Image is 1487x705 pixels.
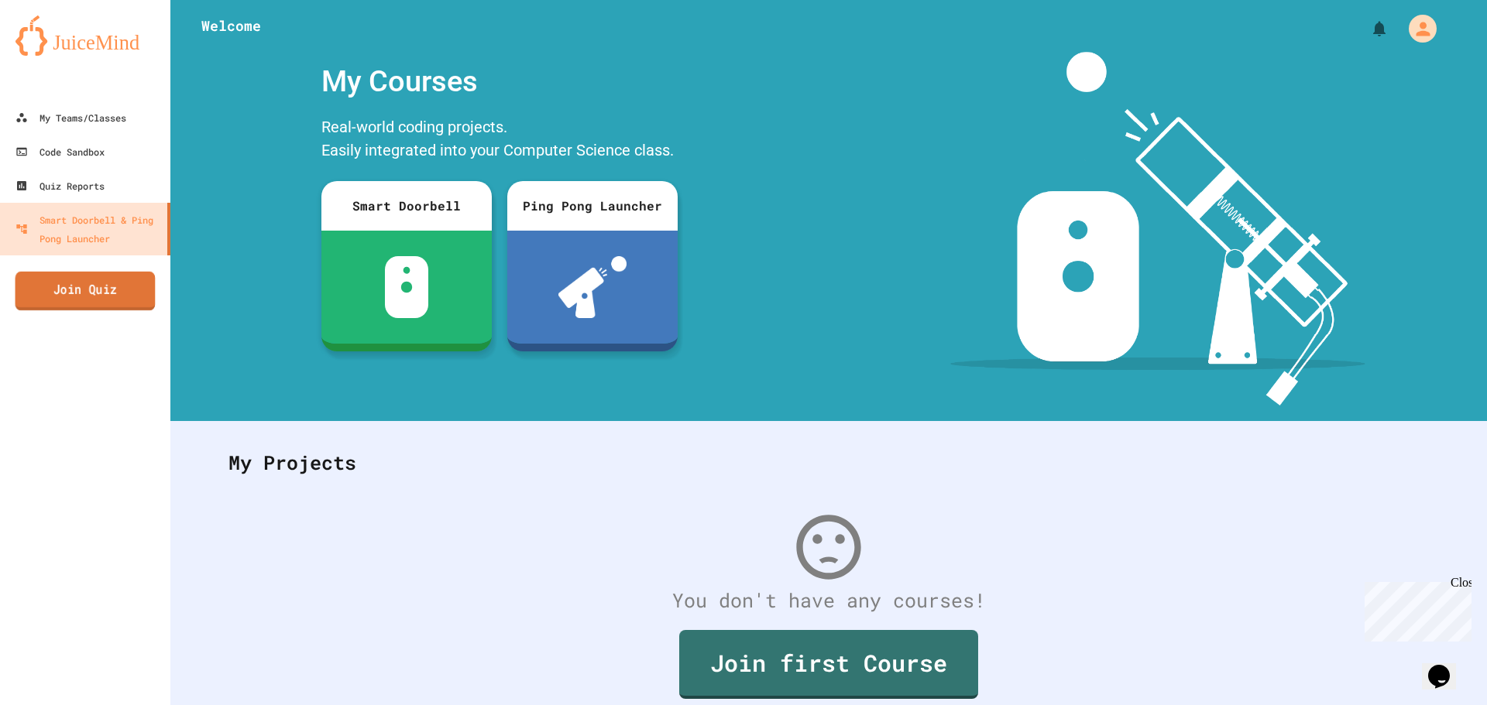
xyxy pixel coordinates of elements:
[213,586,1444,615] div: You don't have any courses!
[679,630,978,699] a: Join first Course
[15,142,105,161] div: Code Sandbox
[314,52,685,111] div: My Courses
[15,176,105,195] div: Quiz Reports
[6,6,107,98] div: Chat with us now!Close
[385,256,429,318] img: sdb-white.svg
[1358,576,1472,642] iframe: chat widget
[314,111,685,169] div: Real-world coding projects. Easily integrated into your Computer Science class.
[1341,15,1393,42] div: My Notifications
[558,256,627,318] img: ppl-with-ball.png
[1393,11,1441,46] div: My Account
[15,272,156,310] a: Join Quiz
[950,52,1365,406] img: banner-image-my-projects.png
[15,15,155,56] img: logo-orange.svg
[321,181,492,231] div: Smart Doorbell
[15,210,161,248] div: Smart Doorbell & Ping Pong Launcher
[213,433,1444,493] div: My Projects
[1422,643,1472,690] iframe: chat widget
[15,108,126,127] div: My Teams/Classes
[507,181,678,231] div: Ping Pong Launcher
